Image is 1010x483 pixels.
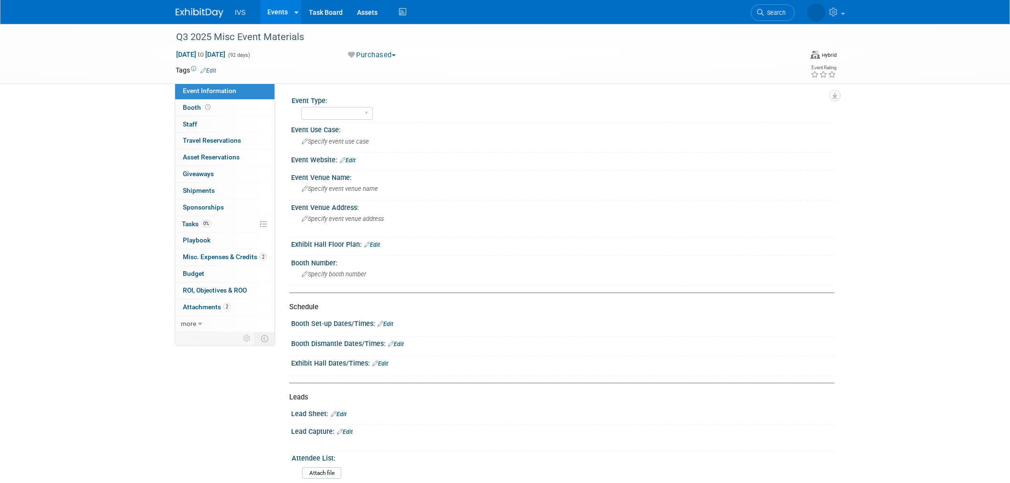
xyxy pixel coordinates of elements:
span: Tasks [182,220,211,228]
span: 2 [260,253,267,261]
a: Event Information [175,83,274,99]
div: Event Format [738,50,837,64]
img: ExhibitDay [176,8,223,18]
span: to [196,51,205,58]
span: Asset Reservations [183,153,240,161]
a: Edit [340,157,356,164]
span: Sponsorships [183,203,224,211]
span: Specify booth number [302,271,366,278]
a: Playbook [175,232,274,249]
img: Format-Hybrid.png [810,51,820,59]
a: Edit [372,360,388,367]
div: Exhibit Hall Dates/Times: [291,356,834,368]
span: 0% [201,220,211,227]
button: Purchased [345,50,400,60]
span: Booth not reserved yet [203,104,212,111]
a: ROI, Objectives & ROO [175,283,274,299]
div: Event Website: [291,153,834,165]
td: Toggle Event Tabs [255,332,275,345]
span: Specify event venue address [302,215,384,222]
a: Edit [331,411,347,418]
div: Event Use Case: [291,123,834,135]
div: Booth Dismantle Dates/Times: [291,336,834,349]
a: Giveaways [175,166,274,182]
span: Specify event venue name [302,185,378,192]
span: Misc. Expenses & Credits [183,253,267,261]
span: Travel Reservations [183,136,241,144]
a: Edit [378,321,393,327]
div: Event Type: [292,94,830,105]
a: Edit [388,341,404,347]
div: Attendee List: [292,451,830,463]
div: Lead Capture: [291,424,834,437]
div: Event Venue Name: [291,170,834,182]
span: Playbook [183,236,210,244]
div: Booth Set-up Dates/Times: [291,316,834,329]
span: Specify event use case [302,138,369,145]
div: Event Rating [810,65,836,70]
div: Hybrid [821,52,837,59]
span: (92 days) [227,52,250,58]
span: 2 [223,303,231,310]
img: Kyle Shelstad [807,3,825,21]
a: Shipments [175,183,274,199]
div: Lead Sheet: [291,407,834,419]
a: Misc. Expenses & Credits2 [175,249,274,265]
a: Attachments2 [175,299,274,315]
a: Edit [364,241,380,248]
div: Exhibit Hall Floor Plan: [291,237,834,250]
div: Schedule [289,302,827,312]
a: Edit [200,67,216,74]
a: Staff [175,116,274,133]
span: Booth [183,104,212,111]
a: more [175,316,274,332]
span: more [181,320,196,327]
div: Event Venue Address: [291,200,834,212]
a: Sponsorships [175,199,274,216]
td: Tags [176,65,216,75]
span: IVS [235,9,246,16]
span: [DATE] [DATE] [176,50,226,59]
a: Budget [175,266,274,282]
span: Giveaways [183,170,214,178]
span: Event Information [183,87,236,94]
a: Search [751,4,795,21]
a: Tasks0% [175,216,274,232]
span: Staff [183,120,197,128]
span: ROI, Objectives & ROO [183,286,247,294]
span: Search [764,9,786,16]
a: Booth [175,100,274,116]
div: Event Format [810,50,837,59]
div: Leads [289,392,827,402]
a: Edit [337,429,353,435]
div: Booth Number: [291,256,834,268]
a: Asset Reservations [175,149,274,166]
span: Shipments [183,187,215,194]
span: Attachments [183,303,231,311]
div: Q3 2025 Misc Event Materials [173,29,780,46]
a: Travel Reservations [175,133,274,149]
td: Personalize Event Tab Strip [239,332,255,345]
span: Budget [183,270,204,277]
